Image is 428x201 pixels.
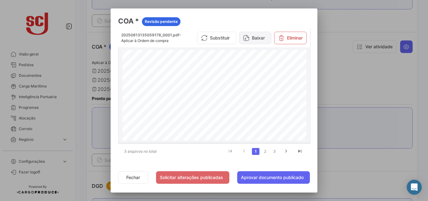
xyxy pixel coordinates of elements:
[280,148,292,155] a: go to next page
[407,180,422,195] div: Abrir Intercom Messenger
[197,32,236,44] button: Substituir
[274,32,307,44] button: Eliminar
[294,148,306,155] a: go to last page
[251,146,260,157] li: page 1
[156,171,229,184] button: Solicitar alterações publicadas
[271,148,278,155] a: 3
[118,16,310,26] h3: COA *
[121,33,180,37] span: 20250813135059178_0001.pdf
[239,32,271,44] button: Baixar
[237,171,310,184] button: Aprovar documento publicado
[260,146,270,157] li: page 2
[118,144,170,159] div: 3 arquivos no total
[145,19,178,24] span: Revisão pendente
[270,146,279,157] li: page 3
[224,148,236,155] a: go to first page
[118,171,148,184] button: Fechar
[261,148,269,155] a: 2
[238,148,250,155] a: go to previous page
[252,148,259,155] a: 1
